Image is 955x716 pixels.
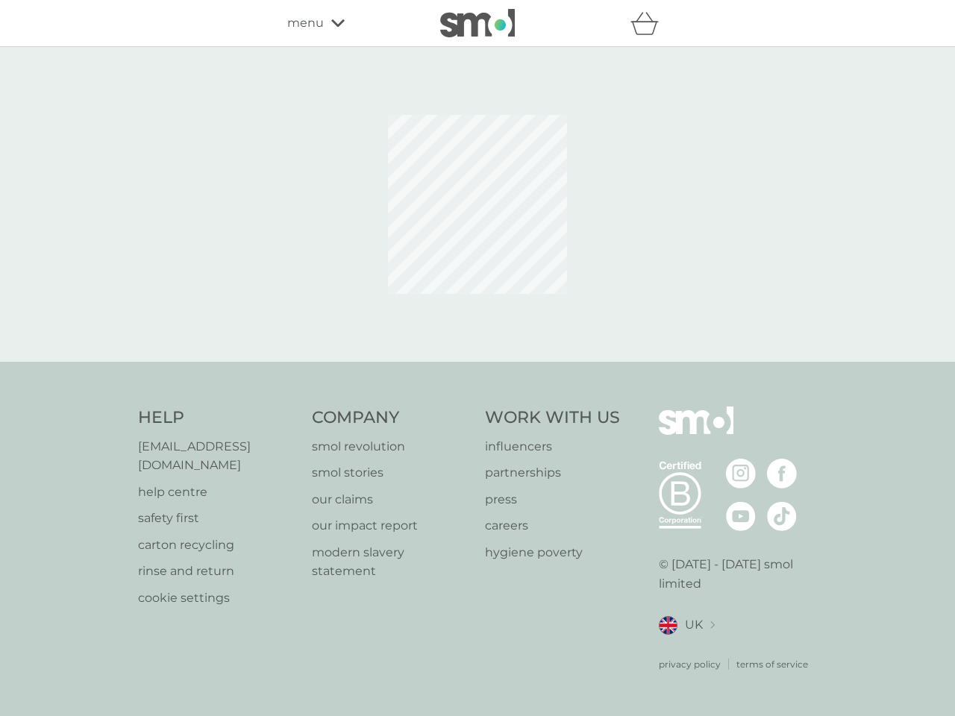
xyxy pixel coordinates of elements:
a: our claims [312,490,471,509]
img: visit the smol Tiktok page [767,501,797,531]
a: careers [485,516,620,536]
img: visit the smol Youtube page [726,501,756,531]
span: UK [685,615,703,635]
span: menu [287,13,324,33]
img: smol [659,406,733,457]
h4: Work With Us [485,406,620,430]
a: carton recycling [138,536,297,555]
img: visit the smol Instagram page [726,459,756,489]
img: select a new location [710,621,715,629]
a: modern slavery statement [312,543,471,581]
a: influencers [485,437,620,456]
a: safety first [138,509,297,528]
img: smol [440,9,515,37]
a: rinse and return [138,562,297,581]
a: press [485,490,620,509]
p: © [DATE] - [DATE] smol limited [659,555,818,593]
h4: Help [138,406,297,430]
a: partnerships [485,463,620,483]
a: [EMAIL_ADDRESS][DOMAIN_NAME] [138,437,297,475]
a: terms of service [736,657,808,671]
a: help centre [138,483,297,502]
a: our impact report [312,516,471,536]
a: hygiene poverty [485,543,620,562]
a: privacy policy [659,657,721,671]
a: smol stories [312,463,471,483]
img: UK flag [659,616,677,635]
div: basket [630,8,668,38]
a: cookie settings [138,588,297,608]
img: visit the smol Facebook page [767,459,797,489]
a: smol revolution [312,437,471,456]
h4: Company [312,406,471,430]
